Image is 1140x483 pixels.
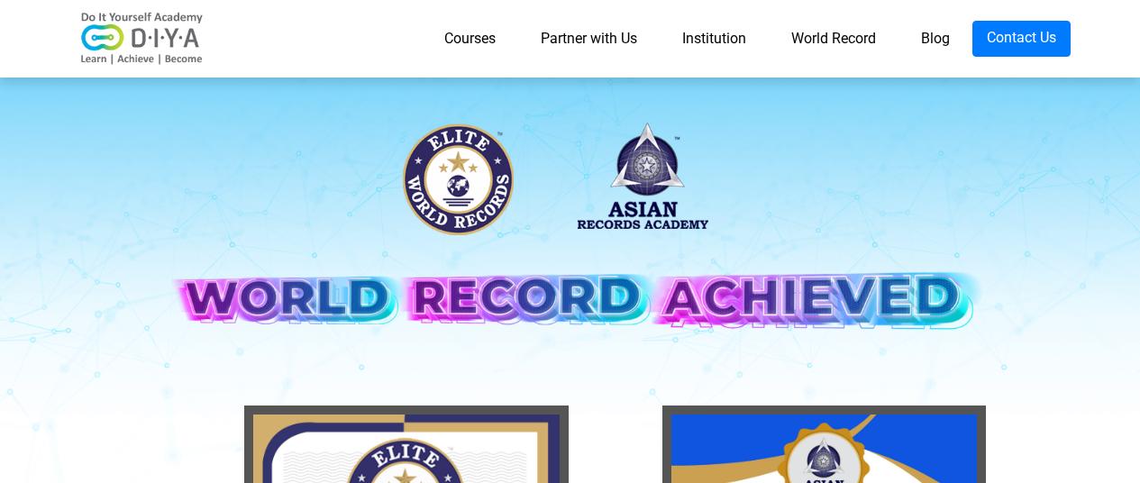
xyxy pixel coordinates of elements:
[660,21,769,57] a: Institution
[70,12,214,66] img: logo-v2.png
[422,21,518,57] a: Courses
[769,21,898,57] a: World Record
[518,21,660,57] a: Partner with Us
[898,21,972,57] a: Blog
[156,107,985,375] img: banner-desk.png
[972,21,1071,57] a: Contact Us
